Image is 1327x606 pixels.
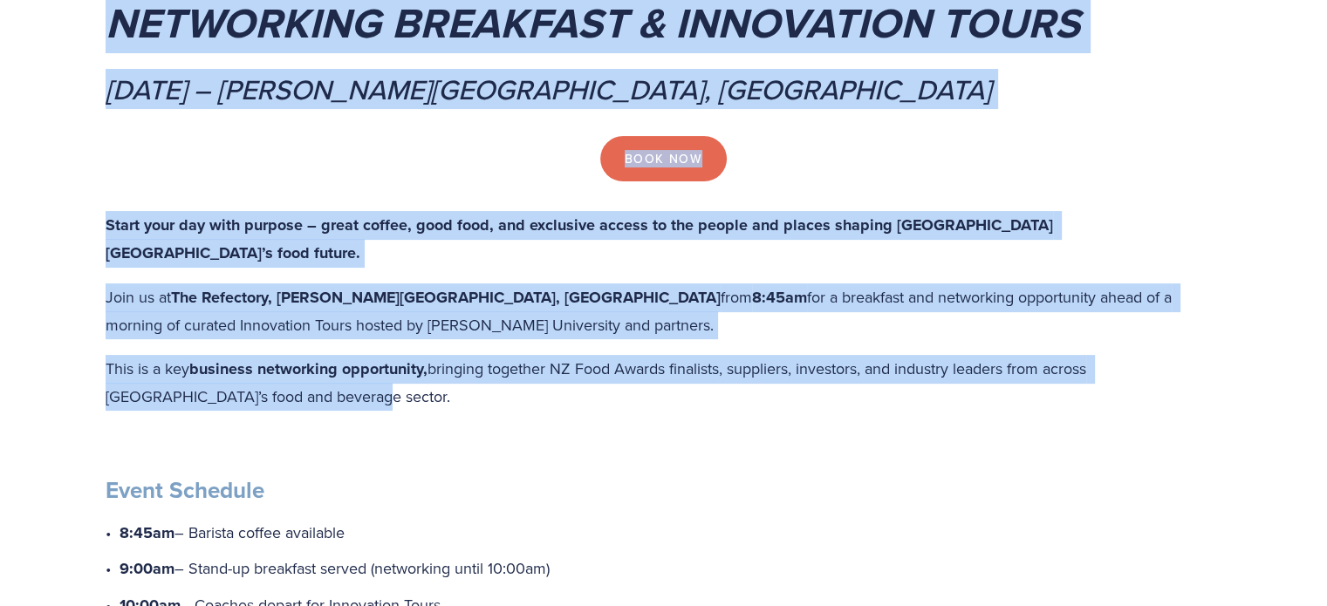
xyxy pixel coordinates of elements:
[752,286,807,309] strong: 8:45am
[106,283,1222,339] p: Join us at from for a breakfast and networking opportunity ahead of a morning of curated Innovati...
[106,69,991,109] em: [DATE] – [PERSON_NAME][GEOGRAPHIC_DATA], [GEOGRAPHIC_DATA]
[106,214,1057,265] strong: Start your day with purpose – great coffee, good food, and exclusive access to the people and pla...
[120,521,174,544] strong: 8:45am
[171,286,721,309] strong: The Refectory, [PERSON_NAME][GEOGRAPHIC_DATA], [GEOGRAPHIC_DATA]
[120,519,1222,548] p: – Barista coffee available
[600,136,727,181] a: Book Now
[120,555,1222,583] p: – Stand-up breakfast served (networking until 10:00am)
[106,473,264,507] strong: Event Schedule
[120,557,174,580] strong: 9:00am
[189,357,428,380] strong: business networking opportunity,
[106,355,1222,411] p: This is a key bringing together NZ Food Awards finalists, suppliers, investors, and industry lead...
